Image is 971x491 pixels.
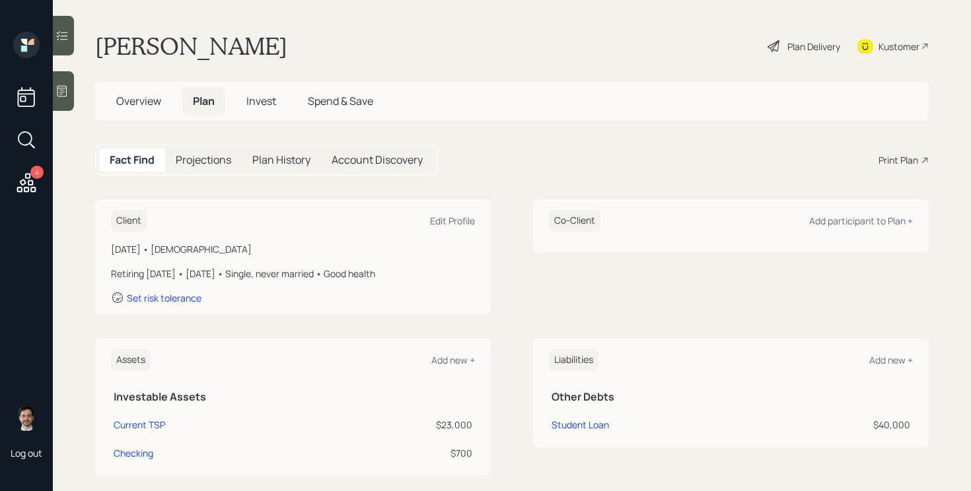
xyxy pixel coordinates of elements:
span: Invest [246,94,276,108]
h6: Liabilities [549,349,598,371]
span: Spend & Save [308,94,373,108]
div: Set risk tolerance [127,292,201,304]
h5: Investable Assets [114,391,472,403]
div: Add new + [431,354,475,366]
h5: Plan History [252,154,310,166]
h5: Projections [176,154,231,166]
div: Plan Delivery [787,40,840,53]
span: Plan [193,94,215,108]
h6: Client [111,210,147,232]
div: Current TSP [114,418,165,432]
h6: Co-Client [549,210,600,232]
div: 4 [30,166,44,179]
div: Checking [114,446,153,460]
h5: Other Debts [552,391,910,403]
div: [DATE] • [DEMOGRAPHIC_DATA] [111,242,475,256]
div: $23,000 [324,418,472,432]
div: $40,000 [769,418,910,432]
div: Kustomer [879,40,919,53]
h5: Fact Find [110,154,155,166]
h1: [PERSON_NAME] [95,32,287,61]
div: Student Loan [552,418,609,432]
div: Add new + [869,354,913,366]
div: Print Plan [879,153,918,167]
div: $700 [324,446,472,460]
h5: Account Discovery [332,154,423,166]
div: Retiring [DATE] • [DATE] • Single, never married • Good health [111,267,475,280]
div: Add participant to Plan + [809,214,913,227]
div: Log out [11,447,42,459]
h6: Assets [111,349,151,371]
div: Edit Profile [430,214,475,227]
span: Overview [116,94,161,108]
img: jonah-coleman-headshot.png [13,405,40,431]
